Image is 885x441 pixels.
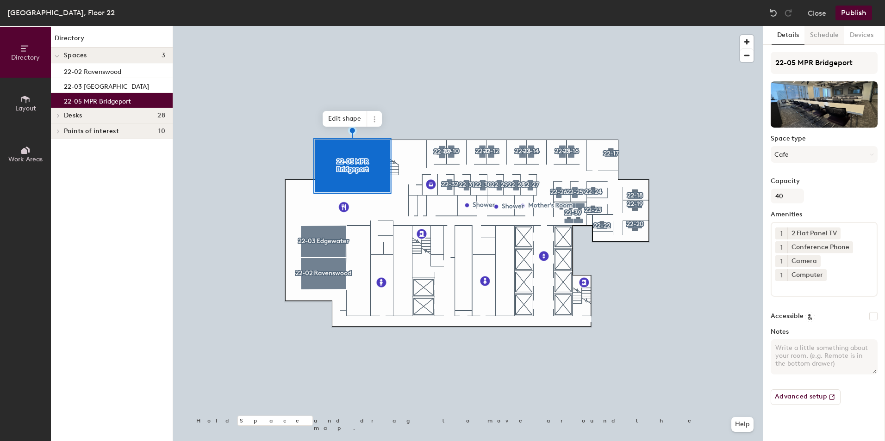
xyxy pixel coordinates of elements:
[835,6,872,20] button: Publish
[731,417,754,432] button: Help
[787,241,853,253] div: Conference Phone
[64,95,131,105] p: 22-05 MPR Bridgeport
[51,33,173,48] h1: Directory
[787,269,827,281] div: Computer
[8,155,43,163] span: Work Areas
[64,128,119,135] span: Points of interest
[784,8,793,18] img: Redo
[64,112,82,119] span: Desks
[771,312,804,320] label: Accessible
[771,178,878,185] label: Capacity
[158,128,165,135] span: 10
[771,389,841,405] button: Advanced setup
[771,81,878,128] img: The space named 22-05 MPR Bridgeport
[15,104,36,112] span: Layout
[769,8,778,18] img: Undo
[787,255,821,267] div: Camera
[775,241,787,253] button: 1
[775,255,787,267] button: 1
[808,6,826,20] button: Close
[775,269,787,281] button: 1
[775,227,787,239] button: 1
[771,146,878,163] button: Cafe
[780,229,783,239] span: 1
[7,7,115,18] div: [GEOGRAPHIC_DATA], Floor 22
[780,270,783,280] span: 1
[64,52,87,59] span: Spaces
[157,112,165,119] span: 28
[771,135,878,142] label: Space type
[11,54,40,61] span: Directory
[771,211,878,218] label: Amenities
[780,243,783,252] span: 1
[64,65,121,76] p: 22-02 Ravenswood
[323,111,367,127] span: Edit shape
[844,26,879,45] button: Devices
[787,227,841,239] div: 2 Flat Panel TV
[64,80,149,91] p: 22-03 [GEOGRAPHIC_DATA]
[804,26,844,45] button: Schedule
[162,52,165,59] span: 3
[771,328,878,336] label: Notes
[780,257,783,266] span: 1
[772,26,804,45] button: Details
